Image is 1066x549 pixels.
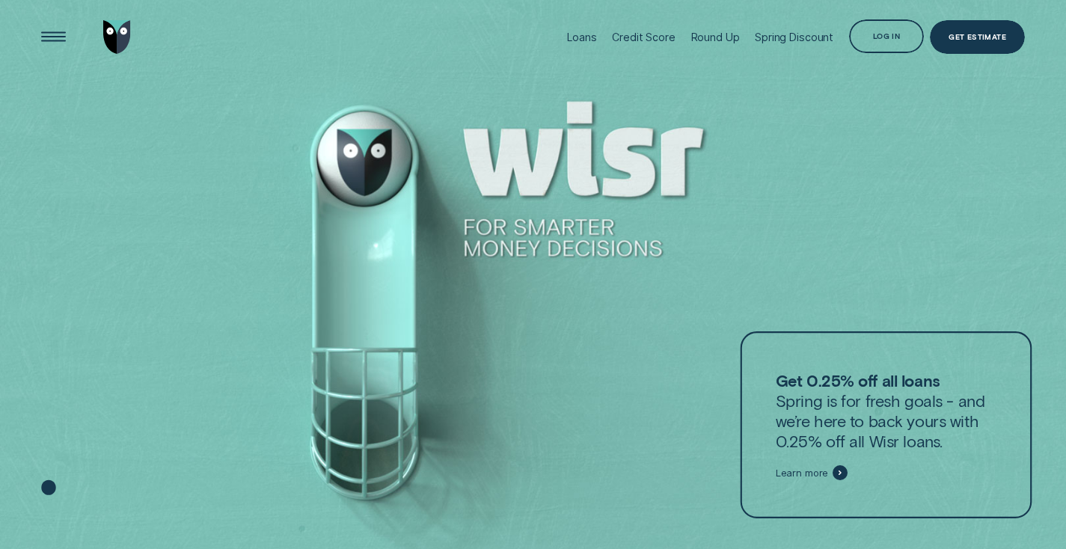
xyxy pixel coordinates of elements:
[776,467,829,479] span: Learn more
[612,31,675,43] div: Credit Score
[691,31,740,43] div: Round Up
[776,370,997,451] p: Spring is for fresh goals - and we’re here to back yours with 0.25% off all Wisr loans.
[755,31,833,43] div: Spring Discount
[849,19,924,53] button: Log in
[930,20,1025,54] a: Get Estimate
[776,370,940,390] strong: Get 0.25% off all loans
[37,20,70,54] button: Open Menu
[567,31,596,43] div: Loans
[103,20,131,54] img: Wisr
[747,336,1025,514] a: Get 0.25% off all loansSpring is for fresh goals - and we’re here to back yours with 0.25% off al...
